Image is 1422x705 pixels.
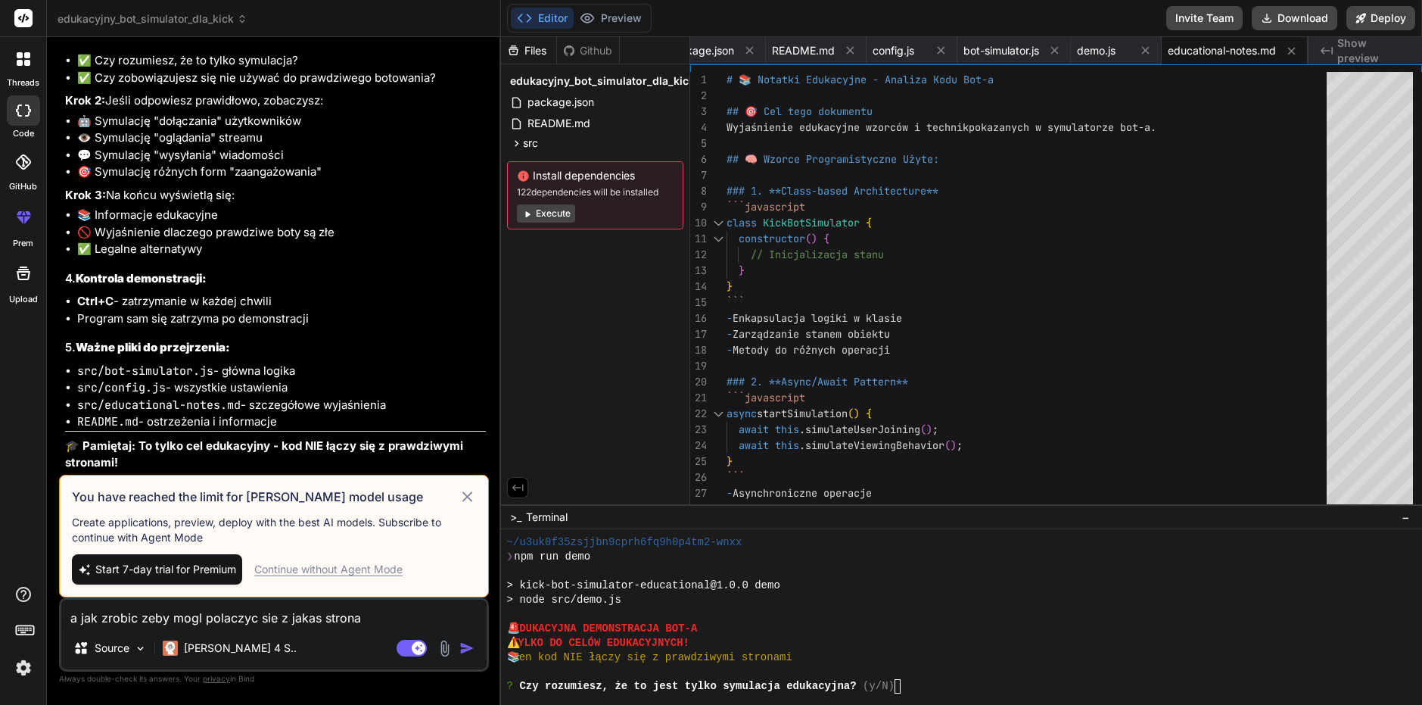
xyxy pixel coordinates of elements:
[13,237,33,250] label: prem
[1337,36,1410,66] span: Show preview
[77,241,486,258] li: ✅ Legalne alternatywy
[690,88,707,104] div: 2
[77,363,486,380] li: - główna logika
[733,327,890,341] span: Zarządzanie stanem obiektu
[727,343,733,357] span: -
[757,407,848,420] span: startSimulation
[134,642,147,655] img: Pick Models
[848,407,854,420] span: (
[512,650,792,665] span: Ten kod NIE łączy się z prawdziwymi stronami
[254,562,403,577] div: Continue without Agent Mode
[690,358,707,374] div: 19
[932,423,938,436] span: ;
[690,215,707,231] div: 10
[866,407,872,420] span: {
[690,199,707,215] div: 9
[727,152,939,166] span: ## 🧠 Wzorce Programistyczne Użyte:
[517,168,674,183] span: Install dependencies
[523,136,538,151] span: src
[77,113,486,130] li: 🤖 Symulację "dołączania" użytkowników
[574,8,648,29] button: Preview
[690,326,707,342] div: 17
[513,622,698,636] span: EDUKACYJNA DEMONSTRACJA BOT-A
[95,641,129,656] p: Source
[739,438,769,452] span: await
[59,672,489,686] p: Always double-check its answers. Your in Bind
[775,438,799,452] span: this
[13,127,34,140] label: code
[805,438,944,452] span: simulateViewingBehavior
[163,641,178,656] img: Claude 4 Sonnet
[1346,6,1415,30] button: Deploy
[926,423,932,436] span: )
[957,438,963,452] span: ;
[519,679,856,694] span: Czy rozumiesz, że to jest tylko symulacja edukacyjna?
[507,636,512,650] span: ⚠️
[65,187,486,204] p: Na końcu wyświetlą się:
[727,73,994,86] span: # 📚 Notatki Edukacyjne - Analiza Kodu Bot-a
[514,550,590,564] span: npm run demo
[526,510,568,525] span: Terminal
[77,379,486,397] li: - wszystkie ustawienia
[751,248,884,261] span: // Inicjalizacja stanu
[690,104,707,120] div: 3
[690,469,707,485] div: 26
[77,293,486,310] li: - zatrzymanie w każdej chwili
[690,422,707,438] div: 23
[866,216,872,229] span: {
[863,679,895,694] span: (y/N)
[459,641,475,656] img: icon
[1252,6,1337,30] button: Download
[77,398,241,413] code: src/educational-notes.md
[690,279,707,295] div: 14
[799,438,805,452] span: .
[65,188,106,202] strong: Krok 3:
[77,413,486,431] li: - ostrzeżenia i informacje
[557,43,619,58] div: Github
[1399,505,1413,529] button: −
[727,327,733,341] span: -
[690,136,707,151] div: 5
[65,92,486,110] p: Jeśli odpowiesz prawidłowo, zobaczysz:
[507,593,621,607] span: > node src/demo.js
[184,641,297,656] p: [PERSON_NAME] 4 S..
[1077,43,1116,58] span: demo.js
[727,454,733,468] span: }
[690,374,707,390] div: 20
[76,340,230,354] strong: Ważne pliki do przejrzenia:
[507,679,513,694] span: ?
[811,232,817,245] span: )
[727,407,757,420] span: async
[727,216,757,229] span: class
[77,224,486,242] li: 🚫 Wyjaśnienie dlaczego prawdziwe boty są złe
[690,151,707,167] div: 6
[969,120,1156,134] span: pokazanych w symulatorze bot-a.
[517,204,575,223] button: Execute
[951,438,957,452] span: )
[690,390,707,406] div: 21
[690,342,707,358] div: 18
[690,438,707,454] div: 24
[511,8,574,29] button: Editor
[77,397,486,414] li: - szczegółowe wyjaśnienia
[727,311,733,325] span: -
[727,279,733,293] span: }
[507,550,515,564] span: ❯
[772,43,835,58] span: README.md
[436,640,453,657] img: attachment
[72,515,476,545] p: Create applications, preview, deploy with the best AI models. Subscribe to continue with Agent Mode
[95,562,236,577] span: Start 7-day trial for Premium
[690,120,707,136] div: 4
[526,114,592,133] span: README.md
[920,423,926,436] span: (
[963,43,1039,58] span: bot-simulator.js
[727,391,805,404] span: ```javascript
[61,600,487,627] textarea: a jak zrobic zeby mogl polaczyc sie z jakas strona
[775,423,799,436] span: this
[11,655,36,681] img: settings
[690,263,707,279] div: 13
[507,650,513,665] span: 📚
[727,105,873,118] span: ## 🎯 Cel tego dokumentu
[690,72,707,88] div: 1
[1166,6,1243,30] button: Invite Team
